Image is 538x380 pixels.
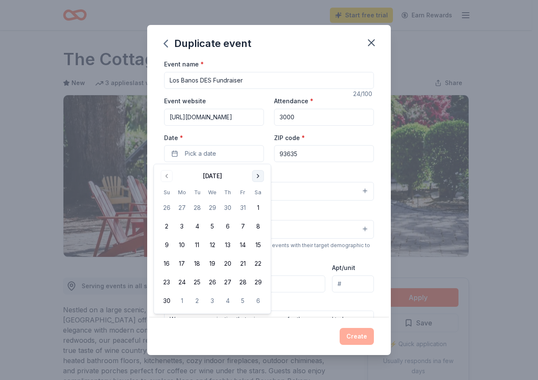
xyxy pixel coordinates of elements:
[174,200,189,215] button: 27
[189,256,205,271] button: 18
[174,219,189,234] button: 3
[220,256,235,271] button: 20
[235,237,250,253] button: 14
[159,237,174,253] button: 9
[189,293,205,308] button: 2
[274,134,305,142] label: ZIP code
[159,219,174,234] button: 2
[164,97,206,105] label: Event website
[205,237,220,253] button: 12
[205,200,220,215] button: 29
[250,237,266,253] button: 15
[159,275,174,290] button: 23
[189,237,205,253] button: 11
[174,293,189,308] button: 1
[189,219,205,234] button: 4
[189,200,205,215] button: 28
[332,264,355,272] label: Apt/unit
[274,97,313,105] label: Attendance
[220,188,235,197] th: Thursday
[174,275,189,290] button: 24
[220,293,235,308] button: 4
[220,237,235,253] button: 13
[164,60,204,69] label: Event name
[250,219,266,234] button: 8
[250,275,266,290] button: 29
[159,188,174,197] th: Sunday
[203,171,222,181] div: [DATE]
[164,109,264,126] input: https://www...
[205,219,220,234] button: 5
[250,188,266,197] th: Saturday
[250,293,266,308] button: 6
[161,170,173,182] button: Go to previous month
[159,200,174,215] button: 26
[220,200,235,215] button: 30
[274,145,374,162] input: 12345 (U.S. only)
[164,134,264,142] label: Date
[164,145,264,162] button: Pick a date
[205,256,220,271] button: 19
[159,256,174,271] button: 16
[332,275,374,292] input: #
[164,72,374,89] input: Spring Fundraiser
[220,219,235,234] button: 6
[235,256,250,271] button: 21
[235,188,250,197] th: Friday
[174,188,189,197] th: Monday
[205,188,220,197] th: Wednesday
[185,149,216,159] span: Pick a date
[235,293,250,308] button: 5
[353,89,374,99] div: 24 /100
[220,275,235,290] button: 27
[235,200,250,215] button: 31
[205,293,220,308] button: 3
[174,256,189,271] button: 17
[164,37,251,50] div: Duplicate event
[159,293,174,308] button: 30
[250,256,266,271] button: 22
[189,188,205,197] th: Tuesday
[252,170,264,182] button: Go to next month
[174,237,189,253] button: 10
[274,109,374,126] input: 20
[205,275,220,290] button: 26
[235,275,250,290] button: 28
[189,275,205,290] button: 25
[250,200,266,215] button: 1
[235,219,250,234] button: 7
